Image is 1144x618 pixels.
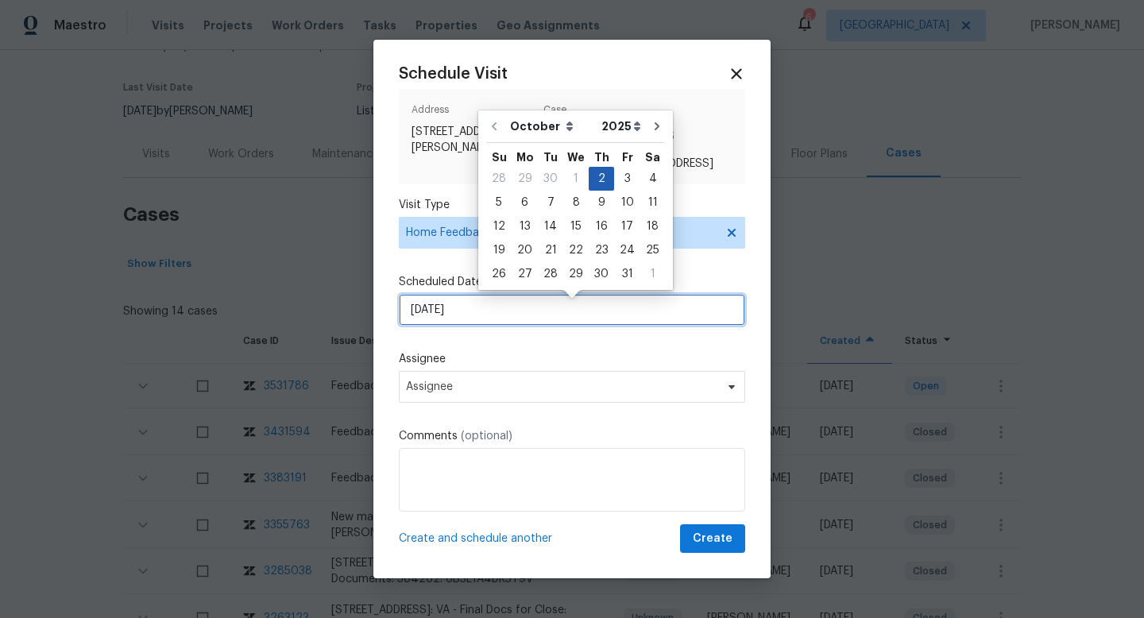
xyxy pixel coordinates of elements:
div: 30 [589,263,614,285]
div: Wed Oct 08 2025 [563,191,589,214]
div: Sun Oct 19 2025 [486,238,512,262]
div: 31 [614,263,640,285]
div: 4 [640,168,665,190]
div: 24 [614,239,640,261]
div: 15 [563,215,589,238]
span: (optional) [461,431,512,442]
div: 6 [512,191,538,214]
div: Sun Oct 12 2025 [486,214,512,238]
span: Close [728,65,745,83]
label: Comments [399,428,745,444]
div: Mon Oct 27 2025 [512,262,538,286]
select: Year [597,114,645,138]
label: Visit Type [399,197,745,213]
div: 26 [486,263,512,285]
div: Thu Oct 09 2025 [589,191,614,214]
div: 28 [538,263,563,285]
div: Sun Oct 26 2025 [486,262,512,286]
div: Tue Oct 07 2025 [538,191,563,214]
div: Tue Oct 14 2025 [538,214,563,238]
div: 30 [538,168,563,190]
div: 11 [640,191,665,214]
div: 7 [538,191,563,214]
abbr: Wednesday [567,152,585,163]
div: Thu Oct 16 2025 [589,214,614,238]
div: 20 [512,239,538,261]
div: 29 [563,263,589,285]
button: Go to previous month [482,110,506,142]
div: Sun Oct 05 2025 [486,191,512,214]
div: Tue Oct 21 2025 [538,238,563,262]
div: 21 [538,239,563,261]
button: Go to next month [645,110,669,142]
div: Tue Sep 30 2025 [538,167,563,191]
div: 5 [486,191,512,214]
div: Fri Oct 31 2025 [614,262,640,286]
div: 19 [486,239,512,261]
abbr: Friday [622,152,633,163]
label: Scheduled Date [399,274,745,290]
span: Case [543,102,732,124]
div: 23 [589,239,614,261]
input: M/D/YYYY [399,294,745,326]
div: Sat Nov 01 2025 [640,262,665,286]
div: Sat Oct 11 2025 [640,191,665,214]
label: Assignee [399,351,745,367]
button: Create [680,524,745,554]
span: Schedule Visit [399,66,508,82]
div: 12 [486,215,512,238]
div: 9 [589,191,614,214]
span: Home Feedback P1 [406,225,715,241]
div: 1 [640,263,665,285]
div: Sun Sep 28 2025 [486,167,512,191]
div: 22 [563,239,589,261]
div: Tue Oct 28 2025 [538,262,563,286]
abbr: Thursday [594,152,609,163]
div: 18 [640,215,665,238]
div: Wed Oct 15 2025 [563,214,589,238]
div: Wed Oct 01 2025 [563,167,589,191]
span: Create [693,529,732,549]
span: Assignee [406,380,717,393]
div: 14 [538,215,563,238]
div: Mon Oct 13 2025 [512,214,538,238]
div: Sat Oct 18 2025 [640,214,665,238]
div: Mon Sep 29 2025 [512,167,538,191]
div: Sat Oct 25 2025 [640,238,665,262]
div: Thu Oct 23 2025 [589,238,614,262]
div: Wed Oct 22 2025 [563,238,589,262]
div: Thu Oct 30 2025 [589,262,614,286]
div: Fri Oct 17 2025 [614,214,640,238]
div: Fri Oct 10 2025 [614,191,640,214]
div: 2 [589,168,614,190]
div: 10 [614,191,640,214]
div: Thu Oct 02 2025 [589,167,614,191]
span: Create and schedule another [399,531,552,547]
div: 29 [512,168,538,190]
span: Address [412,102,537,124]
div: Mon Oct 20 2025 [512,238,538,262]
div: Fri Oct 03 2025 [614,167,640,191]
abbr: Saturday [645,152,660,163]
div: 28 [486,168,512,190]
abbr: Tuesday [543,152,558,163]
div: 17 [614,215,640,238]
div: 25 [640,239,665,261]
div: 16 [589,215,614,238]
abbr: Monday [516,152,534,163]
div: Sat Oct 04 2025 [640,167,665,191]
select: Month [506,114,597,138]
div: 8 [563,191,589,214]
abbr: Sunday [492,152,507,163]
div: Wed Oct 29 2025 [563,262,589,286]
div: 1 [563,168,589,190]
div: 13 [512,215,538,238]
div: 27 [512,263,538,285]
div: Fri Oct 24 2025 [614,238,640,262]
div: Mon Oct 06 2025 [512,191,538,214]
div: 3 [614,168,640,190]
span: [STREET_ADDRESS][PERSON_NAME] [412,124,537,156]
